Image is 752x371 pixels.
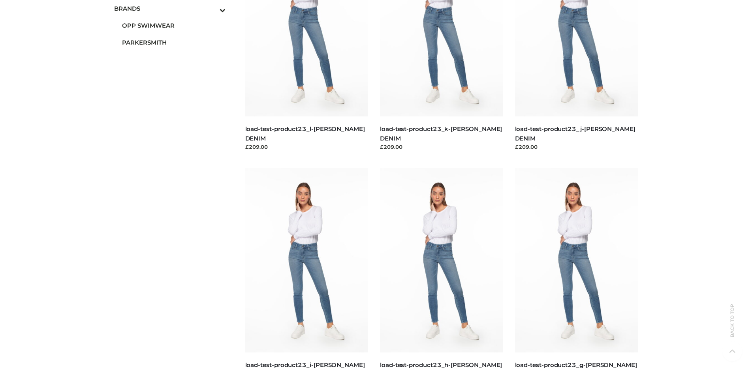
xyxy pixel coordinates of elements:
[245,125,365,142] a: load-test-product23_l-[PERSON_NAME] DENIM
[122,34,226,51] a: PARKERSMITH
[380,143,503,151] div: £209.00
[122,38,226,47] span: PARKERSMITH
[114,4,226,13] span: BRANDS
[380,125,502,142] a: load-test-product23_k-[PERSON_NAME] DENIM
[515,125,635,142] a: load-test-product23_j-[PERSON_NAME] DENIM
[245,143,368,151] div: £209.00
[122,17,226,34] a: OPP SWIMWEAR
[122,21,226,30] span: OPP SWIMWEAR
[722,318,742,337] span: Back to top
[515,143,638,151] div: £209.00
